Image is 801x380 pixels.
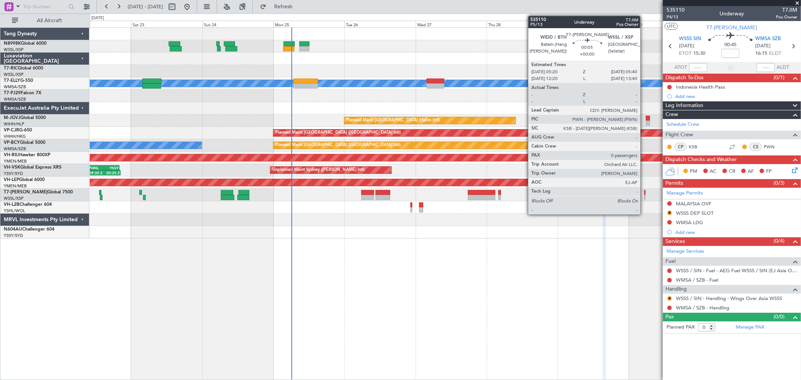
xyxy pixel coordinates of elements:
div: Underway [720,10,744,18]
a: Manage PAX [736,324,764,331]
span: Services [665,237,685,246]
div: Unplanned Maint Sydney ([PERSON_NAME] Intl) [272,164,365,176]
span: PM [690,168,697,175]
div: Thu 28 [487,21,558,27]
a: WSSL/XSP [4,196,24,201]
span: VH-LEP [4,178,19,182]
a: VH-VSKGlobal Express XRS [4,165,62,170]
span: T7-PJ29 [4,91,21,95]
input: Trip Number [23,1,66,12]
span: Dispatch Checks and Weather [665,155,737,164]
span: [DATE] [755,42,771,50]
input: --:-- [689,63,707,72]
div: Fri 29 [558,21,629,27]
div: WSSS DEP SLOT [676,210,714,216]
a: T7-ELLYG-550 [4,78,33,83]
span: Pos Owner [776,14,797,20]
a: VH-L2BChallenger 604 [4,202,52,207]
span: ETOT [679,50,692,57]
div: Sat 23 [131,21,202,27]
span: WMSA SZB [755,35,781,43]
span: Permits [665,179,683,188]
div: YSSY [104,166,119,170]
div: Wed 27 [416,21,487,27]
div: Tue 26 [344,21,415,27]
a: N8998KGlobal 6000 [4,41,47,46]
span: FP [766,168,772,175]
div: [DATE] [91,15,104,21]
a: VHHH/HKG [4,134,26,139]
span: 00:45 [724,41,736,49]
a: YMEN/MEB [4,183,27,189]
span: Fuel [665,257,676,266]
span: (0/3) [774,179,785,187]
button: Refresh [256,1,302,13]
a: N604AUChallenger 604 [4,227,54,232]
div: MALAYSIA OVF [676,201,711,207]
a: VH-RIUHawker 800XP [4,153,50,157]
a: KSB [689,143,706,150]
button: All Aircraft [8,15,81,27]
a: WSSS / SIN - Fuel - AEG Fuel WSSS / SIN (EJ Asia Only) [676,267,797,274]
span: Dispatch To-Dos [665,74,703,82]
a: WMSA/SZB [4,97,26,102]
span: VH-RIU [4,153,19,157]
a: WMSA / SZB - Handling [676,305,729,311]
div: Sun 24 [202,21,273,27]
span: CR [729,168,735,175]
label: Planned PAX [667,324,695,331]
span: ATOT [675,64,687,71]
span: ELDT [769,50,781,57]
div: Sat 30 [629,21,700,27]
span: T7JIM [776,6,797,14]
div: PHNL [89,166,104,170]
span: AF [748,168,754,175]
span: VP-CJR [4,128,19,133]
button: UTC [665,23,678,30]
span: T7-ELLY [4,78,20,83]
div: WMSA LDG [676,219,703,226]
div: Fri 22 [60,21,131,27]
a: Schedule Crew [667,121,699,128]
div: Add new [675,229,797,235]
span: [DATE] - [DATE] [128,3,163,10]
div: Planned Maint [GEOGRAPHIC_DATA] ([GEOGRAPHIC_DATA] Intl) [275,127,401,139]
a: WSSL/XSP [4,47,24,53]
div: CS [750,143,762,151]
span: N8998K [4,41,21,46]
a: YSSY/SYD [4,233,23,238]
span: Leg Information [665,101,703,110]
span: All Aircraft [20,18,79,23]
div: Planned Maint [GEOGRAPHIC_DATA] ([GEOGRAPHIC_DATA] Intl) [275,140,401,151]
a: WMSA / SZB - Fuel [676,277,718,283]
span: ALDT [777,64,789,71]
span: [DATE] [679,42,695,50]
a: YSHL/WOL [4,208,25,214]
span: Refresh [268,4,299,9]
a: T7-[PERSON_NAME]Global 7500 [4,190,73,195]
span: P4/13 [667,14,685,20]
a: T7-PJ29Falcon 7X [4,91,41,95]
span: (0/0) [774,313,785,321]
a: M-JGVJGlobal 5000 [4,116,46,120]
span: VP-BCY [4,140,20,145]
a: WMSA/SZB [4,146,26,152]
a: PWN [764,143,781,150]
div: CP [674,143,687,151]
button: R [667,296,672,301]
div: Add new [675,93,797,100]
span: 535110 [667,6,685,14]
a: WIHH/HLP [4,121,24,127]
span: Crew [665,110,678,119]
div: Mon 25 [273,21,344,27]
a: VP-BCYGlobal 5000 [4,140,45,145]
span: Pax [665,313,674,321]
a: WMSA/SZB [4,84,26,90]
span: Handling [665,285,687,294]
span: T7-RIC [4,66,18,71]
a: VH-LEPGlobal 6000 [4,178,45,182]
span: 15:30 [694,50,706,57]
div: 09:35 Z [89,170,104,175]
div: Planned Maint [GEOGRAPHIC_DATA] (Halim Intl) [346,115,440,126]
span: T7-[PERSON_NAME] [4,190,47,195]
